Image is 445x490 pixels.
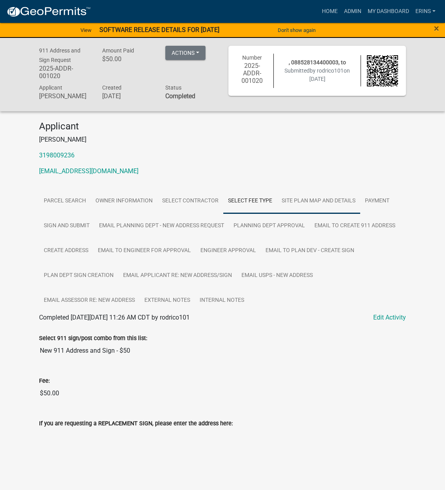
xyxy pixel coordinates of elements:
a: Home [319,4,341,19]
h6: [DATE] [102,92,153,100]
h6: 2025-ADDR-001020 [236,62,267,85]
a: Email Planning Dept - new address request [94,213,229,239]
a: Internal Notes [195,288,249,313]
a: View [77,24,95,37]
a: Payment [360,189,394,214]
a: Email USPS - new address [237,263,318,288]
a: Email Applicant re: new address/sign [118,263,237,288]
a: erins [412,4,439,19]
span: Status [165,84,181,91]
a: Select contractor [157,189,223,214]
a: Owner information [91,189,157,214]
label: If you are requesting a REPLACEMENT SIGN, please enter the address here: [39,421,233,426]
img: QR code [367,55,398,86]
a: 3198009236 [39,151,75,159]
a: Select Fee Type [223,189,277,214]
a: Admin [341,4,365,19]
a: Planning Dept Approval [229,213,310,239]
a: Email to create 911 Address [310,213,400,239]
p: [PERSON_NAME] [39,135,406,144]
a: Email to Engineer for approval [93,238,196,264]
a: Parcel search [39,189,91,214]
strong: SOFTWARE RELEASE DETAILS FOR [DATE] [99,26,219,34]
a: Sign and Submit [39,213,94,239]
a: Create Address [39,238,93,264]
span: Applicant [39,84,62,91]
a: My Dashboard [365,4,412,19]
strong: Completed [165,92,195,100]
button: Don't show again [275,24,319,37]
span: Submitted on [DATE] [284,67,350,82]
a: Engineer approval [196,238,261,264]
a: Email to Plan Dev - create sign [261,238,359,264]
span: by rodrico101 [310,67,344,74]
span: Completed [DATE][DATE] 11:26 AM CDT by rodrico101 [39,314,190,321]
h4: Applicant [39,121,406,132]
span: Amount Paid [102,47,134,54]
a: Edit Activity [373,313,406,322]
a: [EMAIL_ADDRESS][DOMAIN_NAME] [39,167,138,175]
span: , 088528134400003, to [289,59,346,65]
label: Fee: [39,378,50,384]
button: Actions [165,46,206,60]
button: Close [434,24,439,33]
a: Plan Dept sign creation [39,263,118,288]
span: × [434,23,439,34]
label: Select 911 sign/post combo from this list: [39,336,147,341]
span: Created [102,84,122,91]
a: External Notes [140,288,195,313]
h6: [PERSON_NAME] [39,92,90,100]
span: 911 Address and Sign Request [39,47,80,63]
h6: $50.00 [102,55,153,63]
span: Number [242,54,262,61]
h6: 2025-ADDR-001020 [39,65,90,80]
a: Site Plan Map and Details [277,189,360,214]
a: Email Assessor re: new address [39,288,140,313]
